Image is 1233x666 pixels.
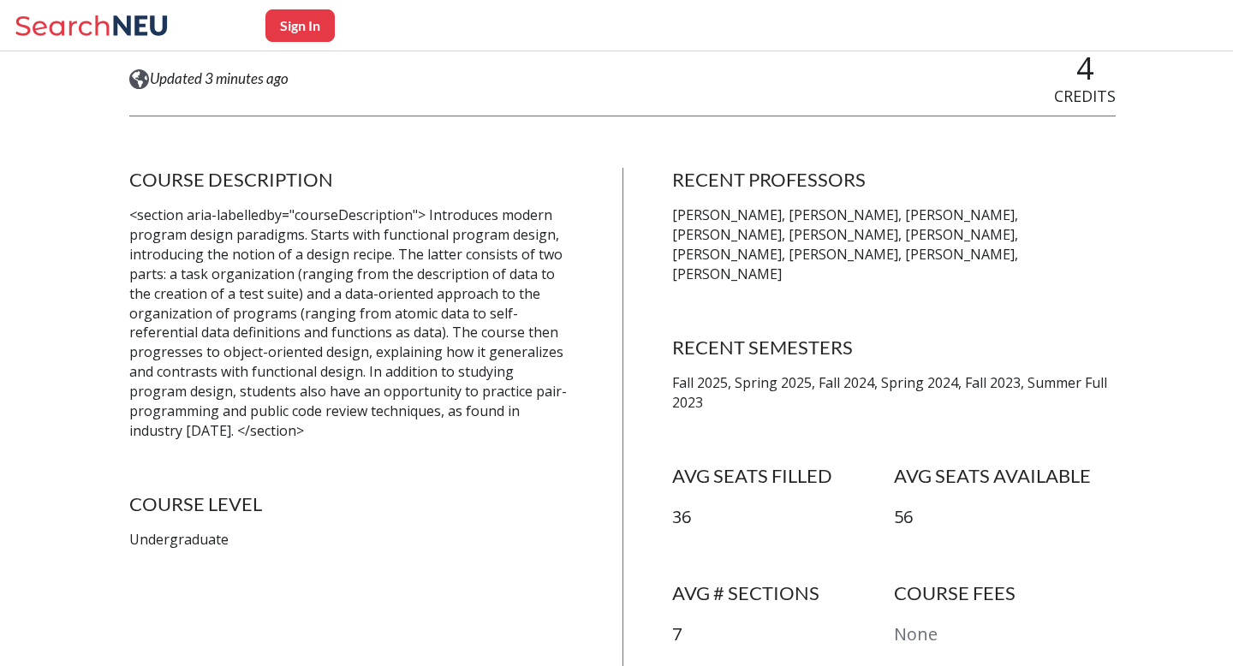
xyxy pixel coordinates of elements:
[672,622,894,647] p: 7
[894,581,1116,605] h4: COURSE FEES
[129,492,573,516] h4: COURSE LEVEL
[265,9,335,42] button: Sign In
[672,505,894,530] p: 36
[150,69,289,88] span: Updated 3 minutes ago
[129,168,573,192] h4: COURSE DESCRIPTION
[1076,47,1094,89] span: 4
[129,205,573,440] p: <section aria-labelledby="courseDescription"> Introduces modern program design paradigms. Starts ...
[672,464,894,488] h4: AVG SEATS FILLED
[672,205,1116,283] p: [PERSON_NAME], [PERSON_NAME], [PERSON_NAME], [PERSON_NAME], [PERSON_NAME], [PERSON_NAME], [PERSON...
[672,373,1116,413] p: Fall 2025, Spring 2025, Fall 2024, Spring 2024, Fall 2023, Summer Full 2023
[894,622,1116,647] p: None
[672,336,1116,360] h4: RECENT SEMESTERS
[672,581,894,605] h4: AVG # SECTIONS
[672,168,1116,192] h4: RECENT PROFESSORS
[1054,86,1116,106] span: CREDITS
[894,505,1116,530] p: 56
[129,530,573,550] p: Undergraduate
[894,464,1116,488] h4: AVG SEATS AVAILABLE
